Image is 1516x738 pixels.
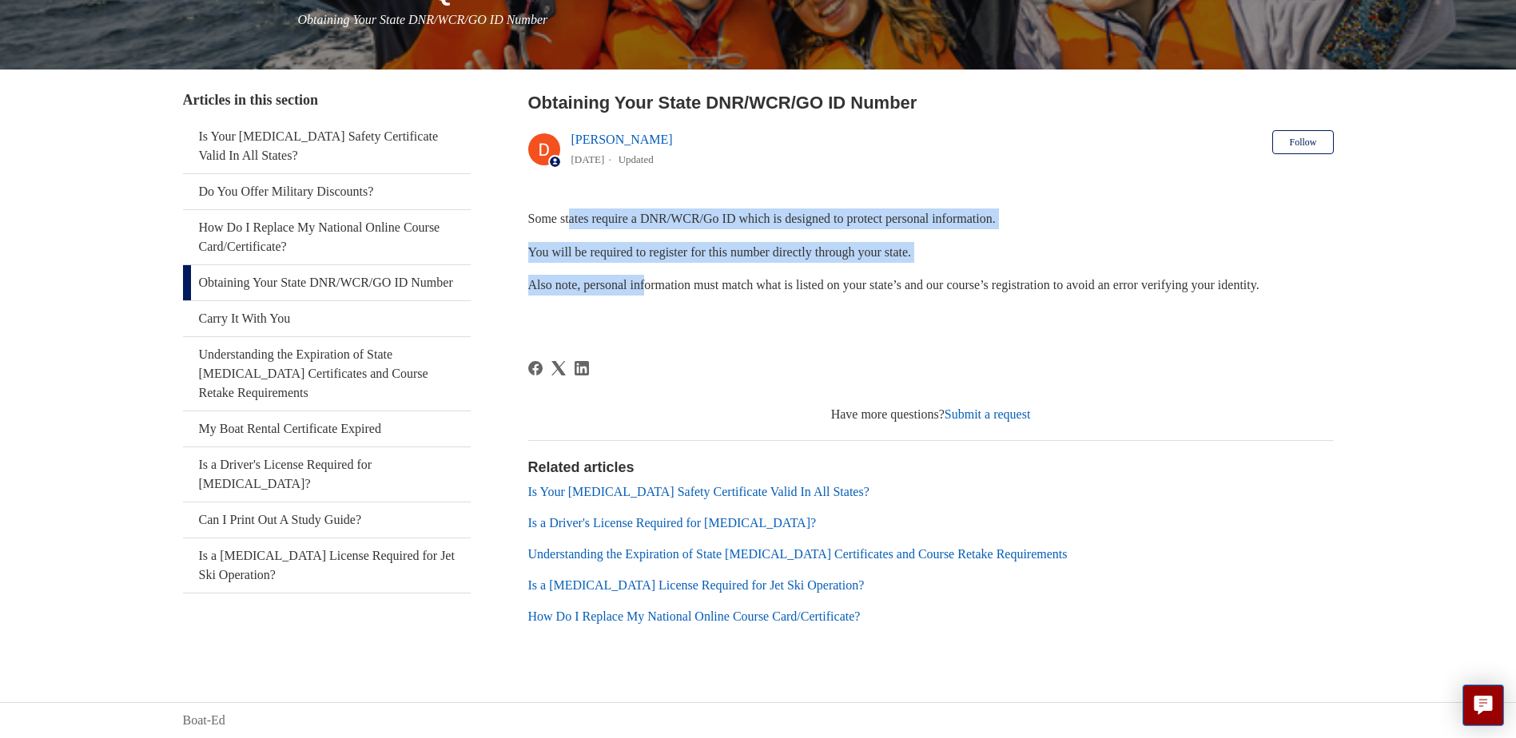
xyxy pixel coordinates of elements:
a: Can I Print Out A Study Guide? [183,502,471,538]
a: Submit a request [945,407,1031,421]
svg: Share this page on X Corp [551,361,566,375]
svg: Share this page on LinkedIn [575,361,589,375]
a: Obtaining Your State DNR/WCR/GO ID Number [183,265,471,300]
h2: Obtaining Your State DNR/WCR/GO ID Number [528,89,1334,116]
a: How Do I Replace My National Online Course Card/Certificate? [183,210,471,264]
span: Obtaining Your State DNR/WCR/GO ID Number [298,13,548,26]
a: Carry It With You [183,301,471,336]
a: Do You Offer Military Discounts? [183,174,471,209]
a: Understanding the Expiration of State [MEDICAL_DATA] Certificates and Course Retake Requirements [183,337,471,411]
a: Understanding the Expiration of State [MEDICAL_DATA] Certificates and Course Retake Requirements [528,547,1068,561]
a: X Corp [551,361,566,375]
a: How Do I Replace My National Online Course Card/Certificate? [528,609,861,623]
a: Is a Driver's License Required for [MEDICAL_DATA]? [528,516,817,530]
a: Is Your [MEDICAL_DATA] Safety Certificate Valid In All States? [183,119,471,173]
a: Is Your [MEDICAL_DATA] Safety Certificate Valid In All States? [528,485,869,498]
a: My Boat Rental Certificate Expired [183,411,471,446]
span: You will be required to register for this number directly through your state. [528,245,912,259]
span: Also note, personal information must match what is listed on your state’s and our course’s regist... [528,278,1259,292]
svg: Share this page on Facebook [528,361,543,375]
a: [PERSON_NAME] [571,133,673,146]
li: Updated [619,153,654,165]
a: Is a Driver's License Required for [MEDICAL_DATA]? [183,447,471,502]
a: LinkedIn [575,361,589,375]
time: 03/01/2024, 16:50 [571,153,605,165]
a: Is a [MEDICAL_DATA] License Required for Jet Ski Operation? [183,538,471,593]
div: Have more questions? [528,405,1334,424]
a: Is a [MEDICAL_DATA] License Required for Jet Ski Operation? [528,578,865,592]
button: Follow Article [1272,130,1333,154]
button: Live chat [1462,684,1504,726]
span: Articles in this section [183,92,318,108]
span: Some states require a DNR/WCR/Go ID which is designed to protect personal information. [528,212,996,225]
a: Facebook [528,361,543,375]
h2: Related articles [528,457,1334,478]
a: Boat-Ed [183,711,225,730]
